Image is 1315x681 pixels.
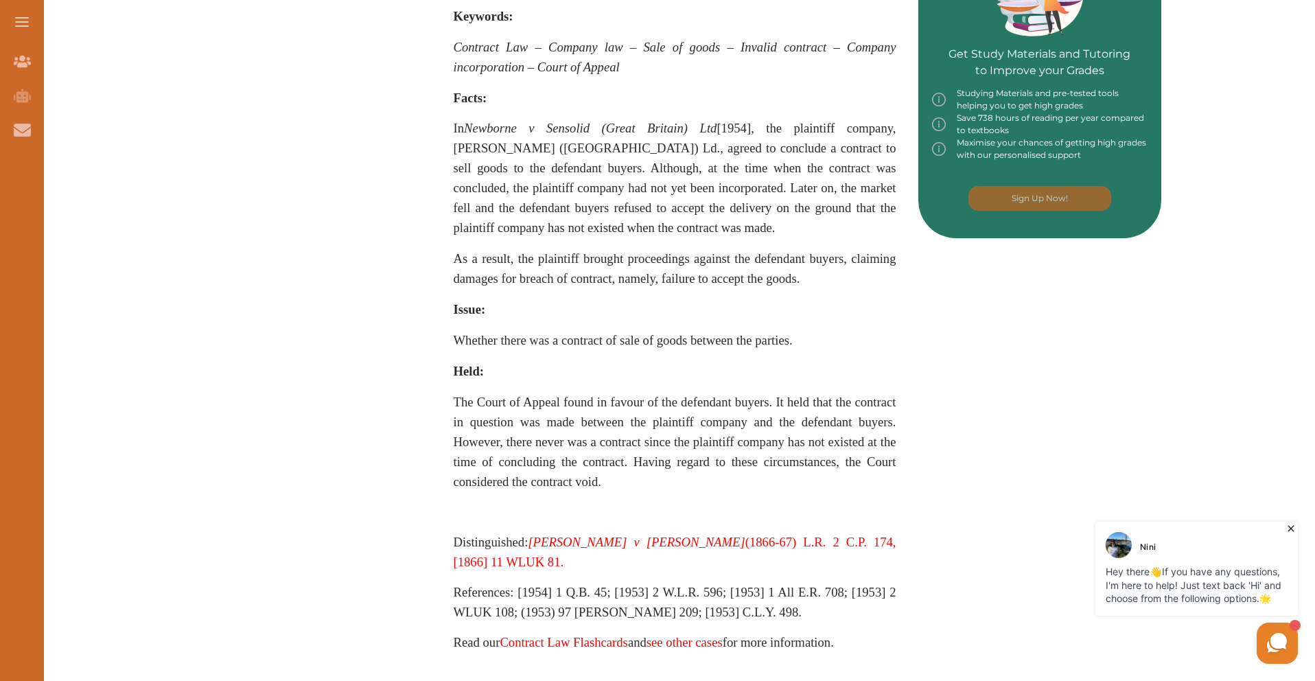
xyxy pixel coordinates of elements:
[932,137,1148,161] div: Maximise your chances of getting high grades with our personalised support
[932,112,946,137] img: info-img
[454,635,834,649] span: Read our and for more information.
[464,121,751,135] span: [1954]
[454,121,896,235] span: In , the plaintiff company, [PERSON_NAME] ([GEOGRAPHIC_DATA]) Ld., agreed to conclude a contract ...
[932,112,1148,137] div: Save 738 hours of reading per year compared to textbooks
[454,302,486,316] span: Issue:
[935,293,1196,325] iframe: Reviews Badge Ribbon Widget
[932,87,946,112] img: info-img
[454,91,487,105] span: Facts:
[968,186,1111,211] button: [object Object]
[986,518,1301,667] iframe: HelpCrunch
[949,8,1130,79] p: Get Study Materials and Tutoring to Improve your Grades
[528,535,745,549] em: [PERSON_NAME] v [PERSON_NAME]
[454,535,896,569] span: Distinguished:
[464,121,717,135] em: Newborne v Sensolid (Great Britain) Ltd
[454,333,793,347] span: Whether there was a contract of sale of goods between the parties.
[454,395,896,489] span: The Court of Appeal found in favour of the defendant buyers. It held that the contract in questio...
[454,585,896,619] span: References: [1954] 1 Q.B. 45; [1953] 2 W.L.R. 596; [1953] 1 All E.R. 708; [1953] 2 WLUK 108; (195...
[454,251,896,286] span: As a result, the plaintiff brought proceedings against the defendant buyers, claiming damages for...
[454,364,485,378] span: Held:
[647,635,723,649] a: see other cases
[932,87,1148,112] div: Studying Materials and pre-tested tools helping you to get high grades
[454,9,513,23] span: Keywords:
[454,535,896,569] a: [PERSON_NAME] v [PERSON_NAME](1866-67) L.R. 2 C.P. 174, [1866] 11 WLUK 81.
[500,635,628,649] a: Contract Law Flashcards
[932,137,946,161] img: info-img
[1012,192,1068,205] p: Sign Up Now!
[454,40,896,74] span: Contract Law – Company law – Sale of goods – Invalid contract – Company incorporation – Court of ...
